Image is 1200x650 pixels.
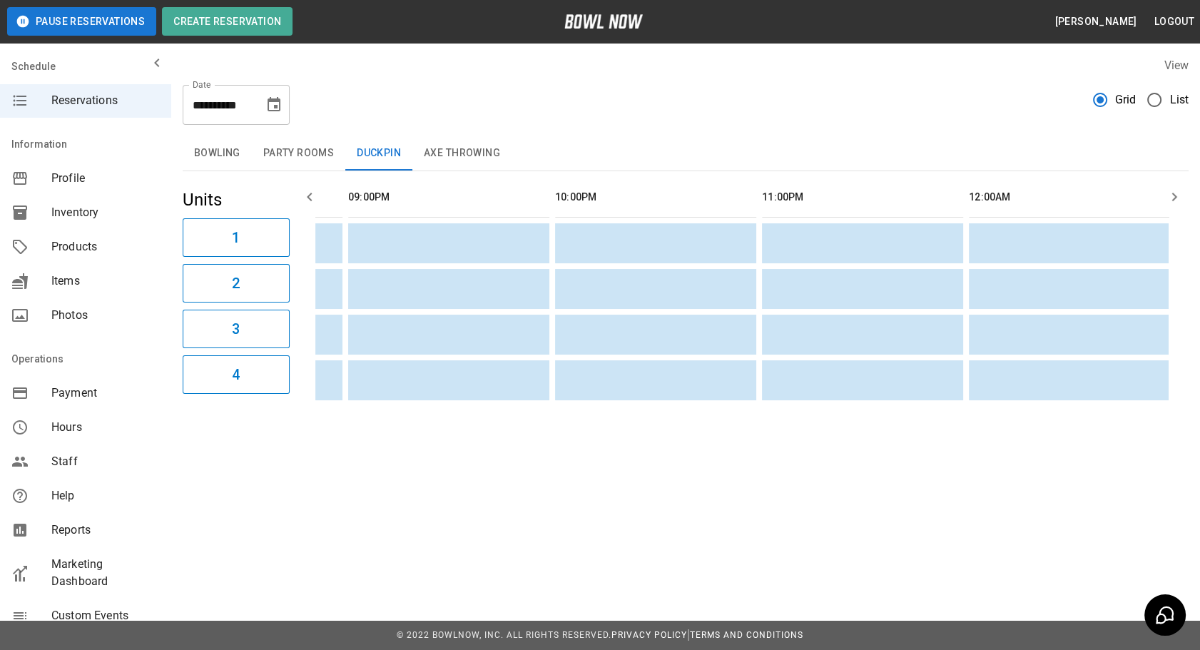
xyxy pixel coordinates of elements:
[232,226,240,249] h6: 1
[232,272,240,295] h6: 2
[51,238,160,255] span: Products
[7,7,156,36] button: Pause Reservations
[51,419,160,436] span: Hours
[232,318,240,340] h6: 3
[345,136,412,171] button: Duckpin
[183,310,290,348] button: 3
[51,556,160,590] span: Marketing Dashboard
[252,136,345,171] button: Party Rooms
[412,136,512,171] button: Axe Throwing
[51,385,160,402] span: Payment
[51,170,160,187] span: Profile
[564,14,643,29] img: logo
[183,264,290,303] button: 2
[51,487,160,504] span: Help
[51,453,160,470] span: Staff
[260,91,288,119] button: Choose date, selected date is Oct 14, 2025
[397,630,611,640] span: © 2022 BowlNow, Inc. All Rights Reserved.
[1169,91,1189,108] span: List
[1149,9,1200,35] button: Logout
[51,607,160,624] span: Custom Events
[1115,91,1137,108] span: Grid
[51,92,160,109] span: Reservations
[51,204,160,221] span: Inventory
[51,522,160,539] span: Reports
[183,355,290,394] button: 4
[183,188,290,211] h5: Units
[611,630,687,640] a: Privacy Policy
[232,363,240,386] h6: 4
[183,136,1189,171] div: inventory tabs
[51,273,160,290] span: Items
[1049,9,1142,35] button: [PERSON_NAME]
[51,307,160,324] span: Photos
[162,7,293,36] button: Create Reservation
[183,136,252,171] button: Bowling
[183,218,290,257] button: 1
[1164,59,1189,72] label: View
[690,630,803,640] a: Terms and Conditions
